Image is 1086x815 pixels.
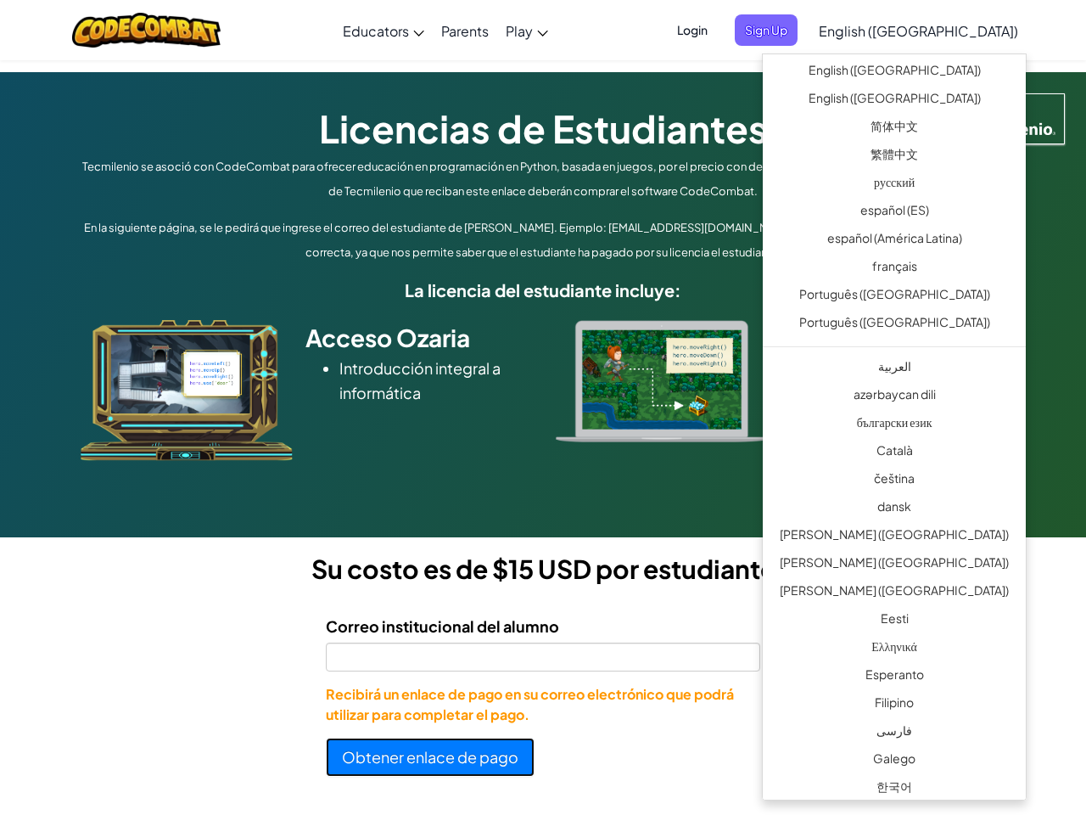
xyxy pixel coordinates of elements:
[763,775,1026,803] a: 한국어
[763,523,1026,551] a: [PERSON_NAME] ([GEOGRAPHIC_DATA])
[763,143,1026,171] a: 繁體中文
[763,607,1026,635] a: Eesti
[667,14,718,46] button: Login
[763,87,1026,115] a: English ([GEOGRAPHIC_DATA])
[763,355,1026,383] a: العربية
[763,311,1026,339] a: Português ([GEOGRAPHIC_DATA])
[326,738,535,777] button: Obtener enlace de pago
[763,383,1026,411] a: azərbaycan dili
[735,14,798,46] button: Sign Up
[763,199,1026,227] a: español (ES)
[763,439,1026,467] a: Català
[76,102,1010,155] h1: Licencias de Estudiantes
[556,320,768,442] img: type_real_code.png
[326,614,559,638] label: Correo institucional del alumno
[326,684,760,725] p: Recibirá un enlace de pago en su correo electrónico que podrá utilizar para completar el pago.
[72,13,221,48] img: CodeCombat logo
[810,8,1027,53] a: English ([GEOGRAPHIC_DATA])
[763,227,1026,255] a: español (América Latina)
[763,579,1026,607] a: [PERSON_NAME] ([GEOGRAPHIC_DATA])
[76,277,1010,303] h5: La licencia del estudiante incluye:
[763,663,1026,691] a: Esperanto
[763,747,1026,775] a: Galego
[763,255,1026,283] a: français
[763,411,1026,439] a: български език
[819,22,1018,40] span: English ([GEOGRAPHIC_DATA])
[76,155,1010,204] p: Tecmilenio se asoció con CodeCombat para ofrecer educación en programación en Python, basada en j...
[763,495,1026,523] a: dansk
[763,283,1026,311] a: Português ([GEOGRAPHIC_DATA])
[433,8,497,53] a: Parents
[506,22,533,40] span: Play
[763,171,1026,199] a: русский
[334,8,433,53] a: Educators
[305,320,530,356] h2: Acceso Ozaria
[497,8,557,53] a: Play
[763,467,1026,495] a: čeština
[763,691,1026,719] a: Filipino
[763,635,1026,663] a: Ελληνικά
[343,22,409,40] span: Educators
[763,59,1026,87] a: English ([GEOGRAPHIC_DATA])
[763,551,1026,579] a: [PERSON_NAME] ([GEOGRAPHIC_DATA])
[76,216,1010,265] p: En la siguiente página, se le pedirá que ingrese el correo del estudiante de [PERSON_NAME]. Ejemp...
[763,719,1026,747] a: فارسی
[339,356,530,405] li: Introducción integral a informática
[763,115,1026,143] a: 简体中文
[81,320,293,461] img: ozaria_acodus.png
